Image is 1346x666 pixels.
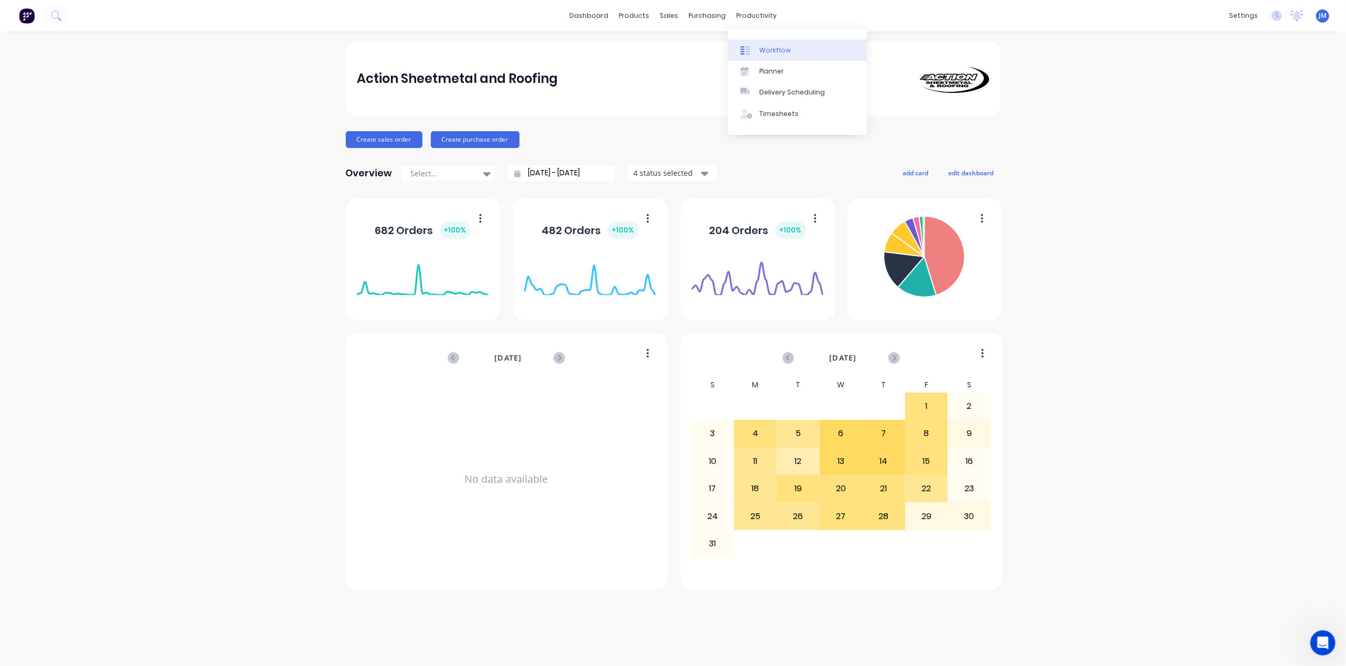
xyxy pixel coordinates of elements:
[613,8,654,24] div: products
[906,448,948,474] div: 15
[820,420,862,447] div: 6
[906,475,948,502] div: 22
[692,420,734,447] div: 3
[777,377,820,393] div: T
[735,420,777,447] div: 4
[863,448,905,474] div: 14
[906,393,948,419] div: 1
[692,531,734,557] div: 31
[19,8,35,24] img: Factory
[916,65,989,93] img: Action Sheetmetal and Roofing
[777,503,819,529] div: 26
[431,131,520,148] button: Create purchase order
[948,377,991,393] div: S
[948,393,990,419] div: 2
[542,221,639,239] div: 482 Orders
[759,109,799,119] div: Timesheets
[906,420,948,447] div: 8
[633,167,700,178] div: 4 status selected
[346,131,422,148] button: Create sales order
[357,68,558,89] div: Action Sheetmetal and Roofing
[896,166,936,179] button: add card
[728,103,867,124] a: Timesheets
[728,61,867,82] a: Planner
[628,165,717,181] button: 4 status selected
[759,46,791,55] div: Workflow
[863,475,905,502] div: 21
[777,420,819,447] div: 5
[777,448,819,474] div: 12
[735,448,777,474] div: 11
[775,221,806,239] div: + 100 %
[820,503,862,529] div: 27
[494,352,522,364] span: [DATE]
[731,8,782,24] div: productivity
[1224,8,1263,24] div: settings
[608,221,639,239] div: + 100 %
[683,8,731,24] div: purchasing
[691,377,734,393] div: S
[735,503,777,529] div: 25
[948,448,990,474] div: 16
[564,8,613,24] a: dashboard
[759,67,784,76] div: Planner
[759,88,825,97] div: Delivery Scheduling
[728,82,867,103] a: Delivery Scheduling
[863,420,905,447] div: 7
[375,221,471,239] div: 682 Orders
[820,448,862,474] div: 13
[863,503,905,529] div: 28
[942,166,1001,179] button: edit dashboard
[709,221,806,239] div: 204 Orders
[692,448,734,474] div: 10
[948,475,990,502] div: 23
[820,377,863,393] div: W
[735,475,777,502] div: 18
[692,503,734,529] div: 24
[1319,11,1327,20] span: JM
[357,377,656,581] div: No data available
[862,377,905,393] div: T
[948,503,990,529] div: 30
[906,503,948,529] div: 29
[777,475,819,502] div: 19
[728,39,867,60] a: Workflow
[346,163,393,184] div: Overview
[829,352,856,364] span: [DATE]
[440,221,471,239] div: + 100 %
[692,475,734,502] div: 17
[948,420,990,447] div: 9
[654,8,683,24] div: sales
[905,377,948,393] div: F
[734,377,777,393] div: M
[820,475,862,502] div: 20
[1310,630,1336,656] iframe: Intercom live chat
